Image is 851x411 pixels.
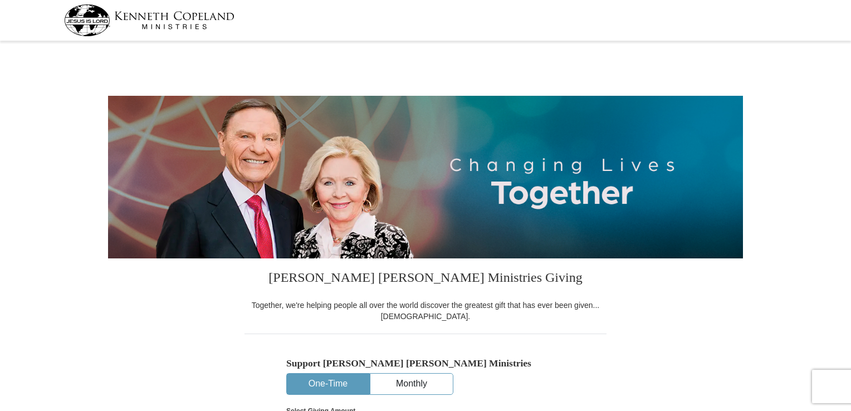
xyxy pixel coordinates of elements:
button: Monthly [370,374,453,394]
img: kcm-header-logo.svg [64,4,234,36]
button: One-Time [287,374,369,394]
h3: [PERSON_NAME] [PERSON_NAME] Ministries Giving [244,258,607,300]
div: Together, we're helping people all over the world discover the greatest gift that has ever been g... [244,300,607,322]
h5: Support [PERSON_NAME] [PERSON_NAME] Ministries [286,358,565,369]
